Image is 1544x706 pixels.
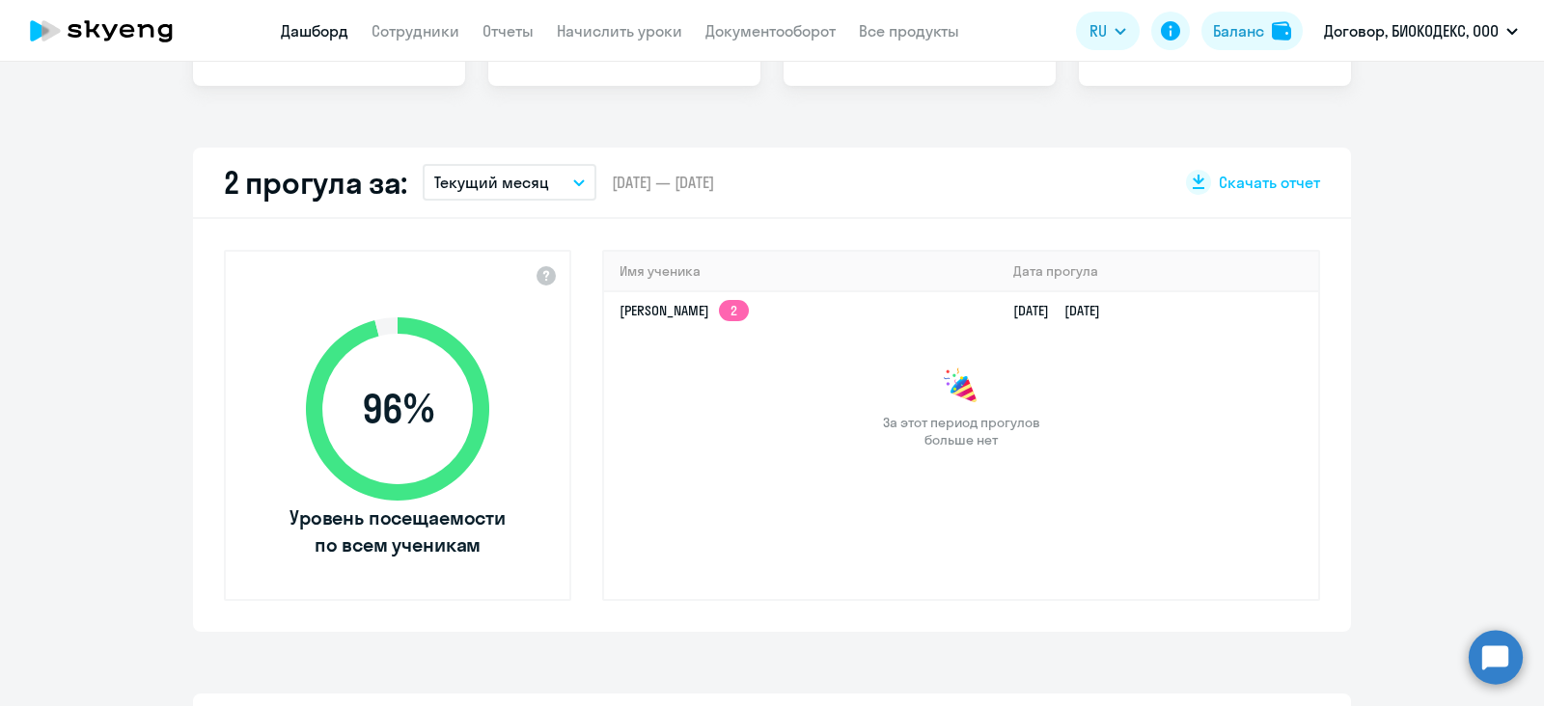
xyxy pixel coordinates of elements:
a: Документооборот [705,21,836,41]
button: RU [1076,12,1140,50]
button: Балансbalance [1201,12,1303,50]
span: За этот период прогулов больше нет [880,414,1042,448]
img: congrats [942,367,980,406]
p: Текущий месяц [434,171,549,194]
a: Начислить уроки [557,21,682,41]
span: [DATE] — [DATE] [612,172,714,193]
th: Имя ученика [604,252,998,291]
span: Скачать отчет [1219,172,1320,193]
div: Баланс [1213,19,1264,42]
a: Дашборд [281,21,348,41]
button: Текущий месяц [423,164,596,201]
a: [DATE][DATE] [1013,302,1116,319]
th: Дата прогула [998,252,1318,291]
button: Договор, БИОКОДЕКС, ООО [1314,8,1528,54]
span: RU [1089,19,1107,42]
span: Уровень посещаемости по всем ученикам [287,504,509,558]
a: Отчеты [482,21,534,41]
a: Сотрудники [372,21,459,41]
app-skyeng-badge: 2 [719,300,749,321]
span: 96 % [287,386,509,432]
a: Все продукты [859,21,959,41]
p: Договор, БИОКОДЕКС, ООО [1324,19,1499,42]
a: [PERSON_NAME]2 [620,302,749,319]
h2: 2 прогула за: [224,163,407,202]
img: balance [1272,21,1291,41]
